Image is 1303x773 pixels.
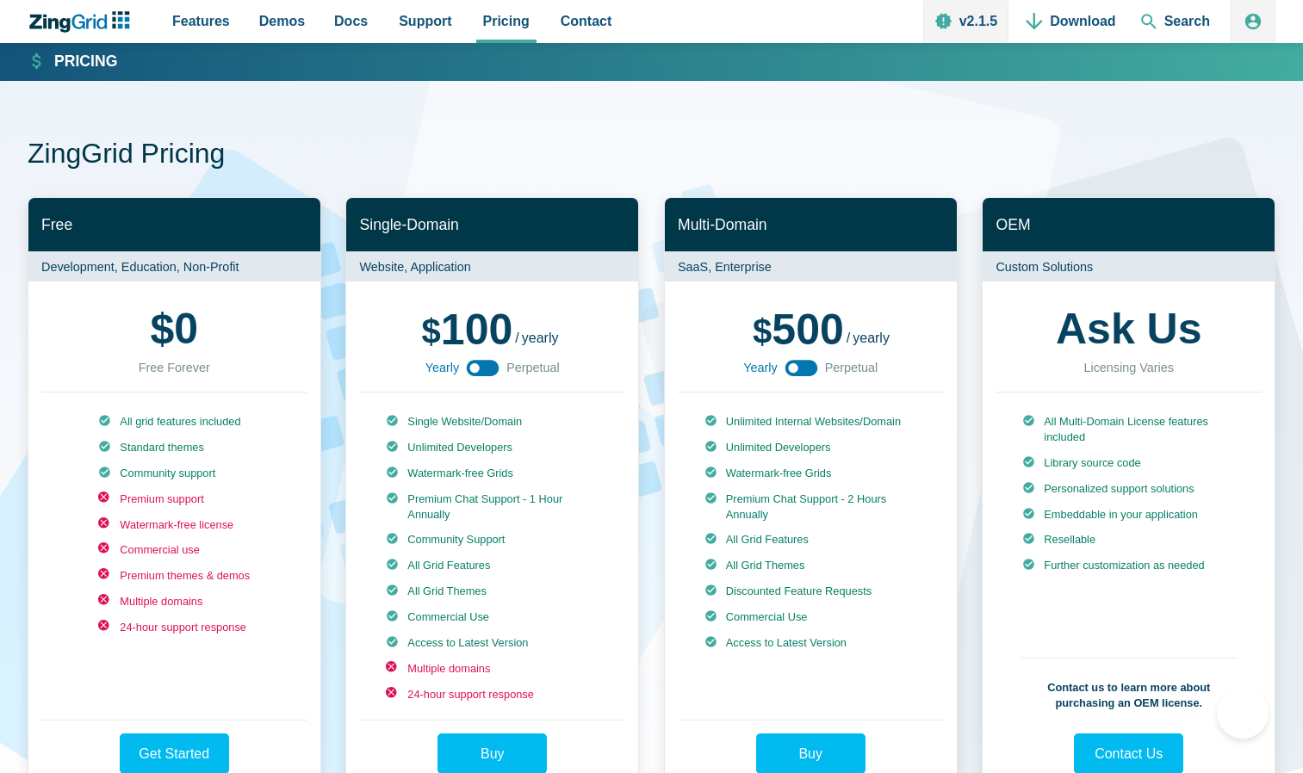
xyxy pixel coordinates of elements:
li: Community Support [386,532,599,547]
span: $ [150,307,174,350]
p: Contact us to learn more about purchasing an OEM license. [1021,658,1237,711]
span: / [515,331,518,345]
li: Premium Chat Support - 2 Hours Annually [704,492,917,523]
h1: ZingGrid Pricing [28,136,1275,175]
span: Support [399,9,451,33]
a: ZingChart Logo. Click to return to the homepage [28,11,139,33]
li: Discounted Feature Requests [704,584,917,599]
span: yearly [522,331,559,345]
strong: Ask Us [1056,307,1202,350]
li: All Grid Features [704,532,917,547]
li: All Grid Themes [386,584,599,599]
iframe: Help Scout Beacon - Open [1217,687,1269,739]
li: Access to Latest Version [386,635,599,651]
p: Custom Solutions [983,251,1275,281]
p: SaaS, Enterprise [665,251,957,281]
span: / [847,331,850,345]
span: Demos [259,9,305,33]
span: 500 [753,306,844,354]
li: All Multi-Domain License features included [1022,414,1235,445]
strong: Pricing [54,54,117,70]
h2: Free [28,198,320,252]
li: Resellable [1022,532,1235,547]
li: 24-hour support response [98,620,250,635]
li: All Grid Features [386,558,599,573]
span: Contact [561,9,612,33]
li: Multiple domains [98,594,250,609]
li: Further customization as needed [1022,558,1235,573]
span: Pricing [483,9,530,33]
li: Single Website/Domain [386,414,599,430]
li: Community support [98,466,250,481]
span: Docs [334,9,368,33]
li: Unlimited Developers [386,440,599,455]
span: Perpetual [506,357,560,378]
li: Watermark-free Grids [386,466,599,481]
span: Features [172,9,230,33]
li: Watermark-free Grids [704,466,917,481]
li: 24-hour support response [386,687,599,702]
span: Perpetual [825,357,878,378]
li: Commercial Use [704,609,917,625]
li: Multiple domains [386,661,599,677]
li: Unlimited Internal Websites/Domain [704,414,917,430]
p: Development, Education, Non-Profit [28,251,320,281]
h2: Single-Domain [346,198,638,252]
li: Premium Chat Support - 1 Hour Annually [386,492,599,523]
div: Free Forever [139,357,210,378]
li: Library source code [1022,455,1235,471]
h2: OEM [983,198,1275,252]
li: Commercial Use [386,609,599,625]
div: Licensing Varies [1083,357,1174,378]
li: Premium themes & demos [98,568,250,584]
span: 100 [422,306,513,354]
h2: Multi-Domain [665,198,957,252]
p: Website, Application [346,251,638,281]
strong: 0 [150,307,198,350]
li: Commercial use [98,542,250,558]
span: yearly [853,331,890,345]
a: Pricing [29,52,117,72]
li: Access to Latest Version [704,635,917,651]
li: All Grid Themes [704,558,917,573]
li: Premium support [98,492,250,507]
li: Embeddable in your application [1022,507,1235,523]
li: Unlimited Developers [704,440,917,455]
span: Yearly [743,357,777,378]
li: All grid features included [98,414,250,430]
li: Watermark-free license [98,517,250,533]
span: Yearly [425,357,459,378]
li: Personalized support solutions [1022,481,1235,497]
li: Standard themes [98,440,250,455]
